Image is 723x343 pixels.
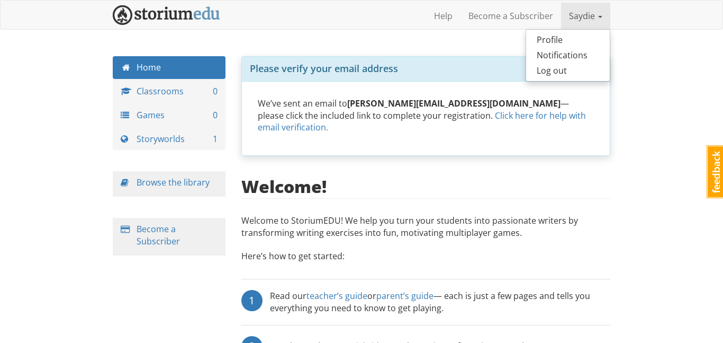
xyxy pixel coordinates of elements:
[270,290,611,314] div: Read our or — each is just a few pages and tells you everything you need to know to get playing.
[113,128,225,151] a: Storyworlds 1
[113,5,220,25] img: StoriumEDU
[376,290,433,302] a: parent’s guide
[258,110,586,134] a: Click here for help with email verification.
[137,223,180,247] a: Become a Subscriber
[213,109,218,121] span: 0
[561,3,610,29] a: Saydie
[241,290,263,311] div: 1
[137,177,210,188] a: Browse the library
[241,177,327,196] h2: Welcome!
[347,98,561,109] strong: [PERSON_NAME][EMAIL_ADDRESS][DOMAIN_NAME]
[526,48,610,63] a: Notifications
[113,80,225,103] a: Classrooms 0
[241,250,611,273] p: Here’s how to get started:
[213,133,218,145] span: 1
[526,63,610,78] a: Log out
[213,85,218,98] span: 0
[526,29,610,82] ul: Saydie
[113,56,225,79] a: Home
[258,98,594,134] p: We’ve sent an email to — please click the included link to complete your registration.
[306,290,367,302] a: teacher’s guide
[460,3,561,29] a: Become a Subscriber
[241,215,611,244] p: Welcome to StoriumEDU! We help you turn your students into passionate writers by transforming wri...
[250,62,398,75] span: Please verify your email address
[426,3,460,29] a: Help
[113,104,225,127] a: Games 0
[526,32,610,48] a: Profile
